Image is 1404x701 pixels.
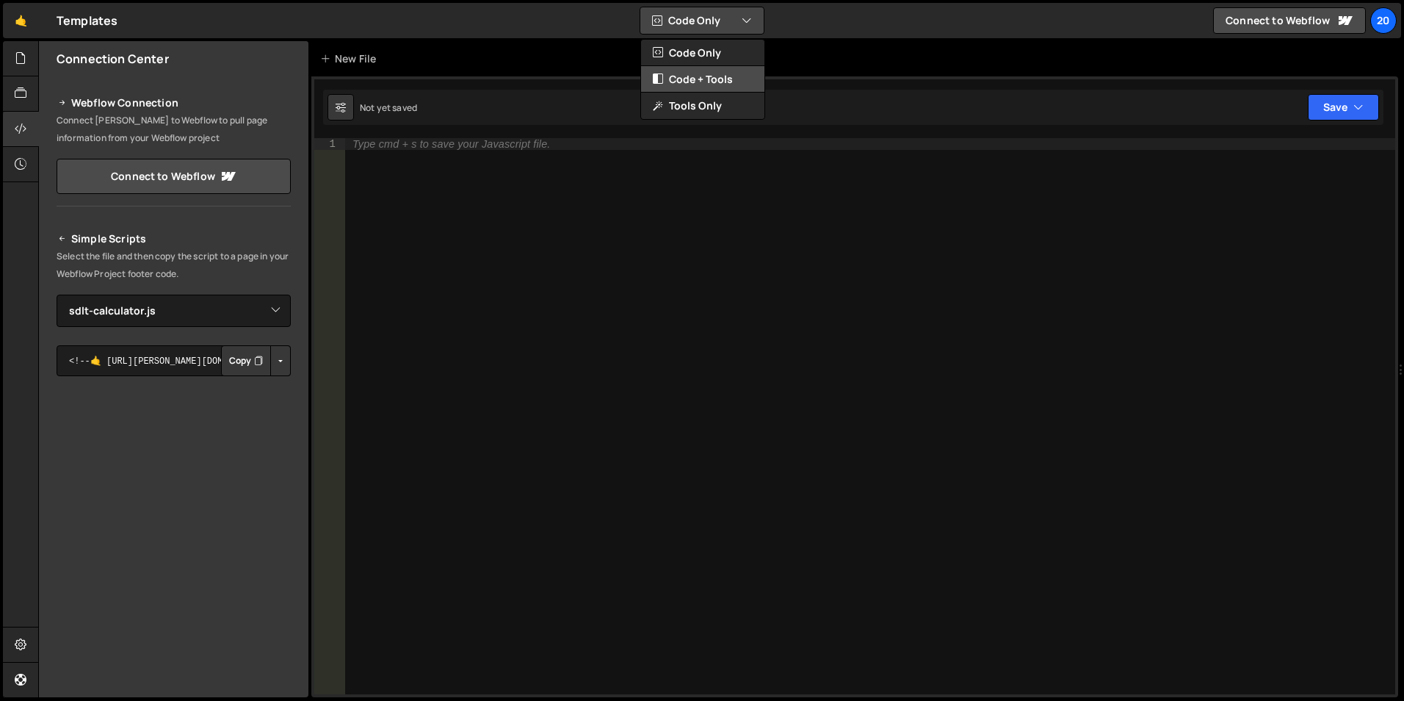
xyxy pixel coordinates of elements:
[3,3,39,38] a: 🤙
[1370,7,1397,34] a: 20
[360,101,417,114] div: Not yet saved
[641,40,764,66] button: Code Only
[641,93,764,119] button: Tools Only
[57,345,291,376] textarea: <!--🤙 [URL][PERSON_NAME][DOMAIN_NAME]> <script>document.addEventListener("DOMContentLoaded", func...
[57,248,291,283] p: Select the file and then copy the script to a page in your Webflow Project footer code.
[1213,7,1366,34] a: Connect to Webflow
[57,230,291,248] h2: Simple Scripts
[641,66,764,93] button: Code + Tools
[1308,94,1379,121] button: Save
[221,345,271,376] button: Copy
[57,51,169,67] h2: Connection Center
[314,138,345,150] div: 1
[57,94,291,112] h2: Webflow Connection
[57,400,292,533] iframe: YouTube video player
[352,139,550,149] div: Type cmd + s to save your Javascript file.
[57,542,292,675] iframe: YouTube video player
[320,51,382,66] div: New File
[221,345,291,376] div: Button group with nested dropdown
[57,12,117,29] div: Templates
[640,7,764,34] button: Code Only
[640,39,765,120] div: Code Only
[57,112,291,147] p: Connect [PERSON_NAME] to Webflow to pull page information from your Webflow project
[57,159,291,194] a: Connect to Webflow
